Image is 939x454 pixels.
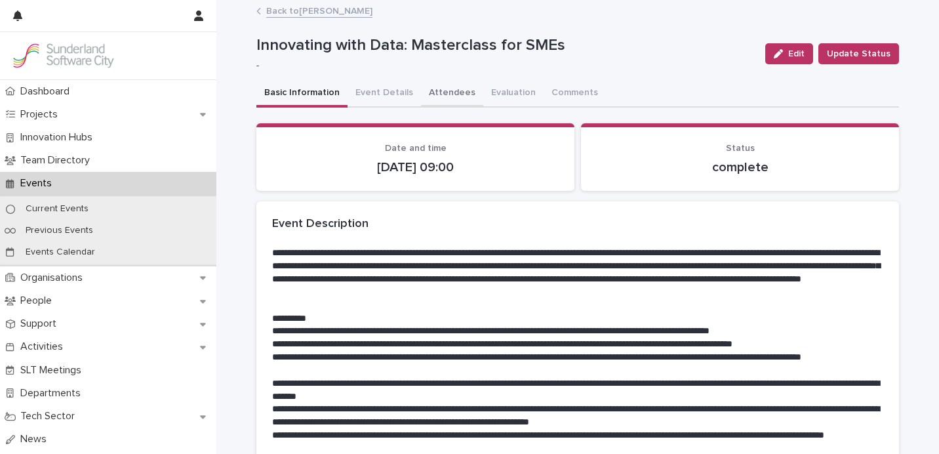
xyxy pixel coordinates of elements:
p: Previous Events [15,225,104,236]
button: Basic Information [256,80,348,108]
p: - [256,60,749,72]
span: Update Status [827,47,890,60]
p: Innovation Hubs [15,131,103,144]
p: Organisations [15,272,93,284]
p: Team Directory [15,154,100,167]
p: Projects [15,108,68,121]
p: SLT Meetings [15,364,92,377]
p: Departments [15,387,91,400]
p: Events Calendar [15,247,106,258]
p: [DATE] 09:00 [272,159,559,175]
button: Event Details [348,80,421,108]
p: complete [597,159,883,175]
p: Innovating with Data: Masterclass for SMEs [256,36,755,55]
p: Dashboard [15,85,80,98]
p: Support [15,318,67,330]
span: Date and time [385,144,447,153]
button: Update Status [818,43,899,64]
button: Edit [765,43,813,64]
p: Tech Sector [15,410,85,423]
img: Kay6KQejSz2FjblR6DWv [10,43,115,69]
button: Evaluation [483,80,544,108]
span: Status [726,144,755,153]
p: Current Events [15,203,99,215]
button: Comments [544,80,606,108]
p: People [15,295,62,307]
p: Activities [15,340,73,353]
a: Back to[PERSON_NAME] [266,3,372,18]
button: Attendees [421,80,483,108]
p: Events [15,177,62,190]
p: News [15,433,57,445]
span: Edit [788,49,805,58]
h2: Event Description [272,217,369,232]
